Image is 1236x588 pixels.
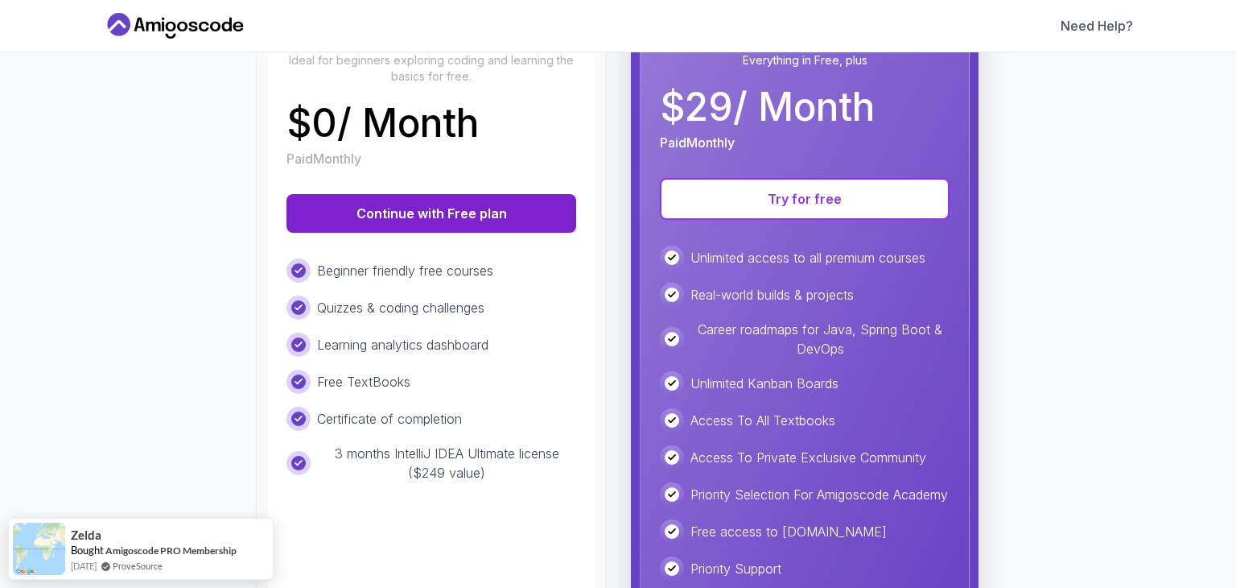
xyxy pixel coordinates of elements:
span: [DATE] [71,559,97,573]
p: Free TextBooks [317,372,410,391]
a: Need Help? [1061,16,1133,35]
p: Beginner friendly free courses [317,261,493,280]
button: Try for free [660,178,950,220]
p: Priority Support [690,559,781,578]
img: provesource social proof notification image [13,523,65,575]
span: Bought [71,544,104,557]
p: $ 0 / Month [286,104,479,143]
p: Access To All Textbooks [690,411,835,430]
a: Amigoscode PRO Membership [105,545,237,557]
p: Ideal for beginners exploring coding and learning the basics for free. [286,52,576,85]
p: Real-world builds & projects [690,285,854,304]
p: Paid Monthly [660,133,735,152]
p: Access To Private Exclusive Community [690,448,926,467]
p: Paid Monthly [286,149,361,168]
p: Learning analytics dashboard [317,335,488,354]
span: Zelda [71,528,101,542]
p: Everything in Free, plus [660,52,950,68]
p: Career roadmaps for Java, Spring Boot & DevOps [690,320,950,358]
p: Free access to [DOMAIN_NAME] [690,522,887,541]
p: 3 months IntelliJ IDEA Ultimate license ($249 value) [317,444,576,482]
p: Unlimited Kanban Boards [690,374,838,393]
p: Priority Selection For Amigoscode Academy [690,485,948,504]
button: Continue with Free plan [286,194,576,233]
p: $ 29 / Month [660,88,875,126]
a: ProveSource [113,559,163,573]
p: Certificate of completion [317,409,462,429]
p: Unlimited access to all premium courses [690,248,925,267]
p: Quizzes & coding challenges [317,298,484,317]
